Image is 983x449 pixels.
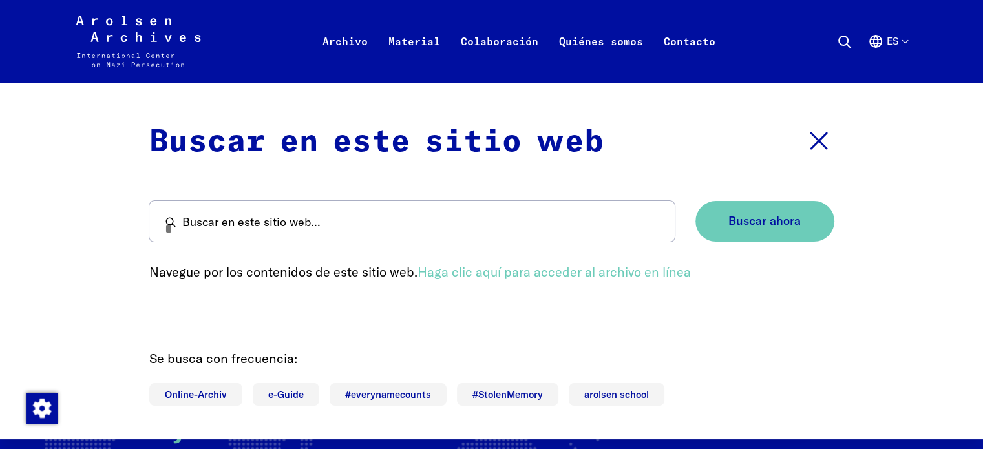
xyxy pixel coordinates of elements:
button: Español, selección de idioma [868,34,907,80]
a: Archivo [312,31,378,83]
a: Material [378,31,450,83]
button: Buscar ahora [695,201,834,242]
a: #everynamecounts [330,383,447,406]
div: Modificar el consentimiento [26,392,57,423]
a: #StolenMemory [457,383,558,406]
a: e-Guide [253,383,319,406]
p: Navegue por los contenidos de este sitio web. [149,262,834,282]
a: Online-Archiv [149,383,242,406]
img: Modificar el consentimiento [26,393,58,424]
p: Buscar en este sitio web [149,119,604,165]
span: Buscar ahora [728,214,801,228]
a: Contacto [653,31,726,83]
a: Quiénes somos [549,31,653,83]
a: arolsen school [569,383,664,406]
p: Se busca con frecuencia: [149,349,834,368]
a: Haga clic aquí para acceder al archivo en línea [418,264,691,280]
a: Colaboración [450,31,549,83]
nav: Principal [312,16,726,67]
